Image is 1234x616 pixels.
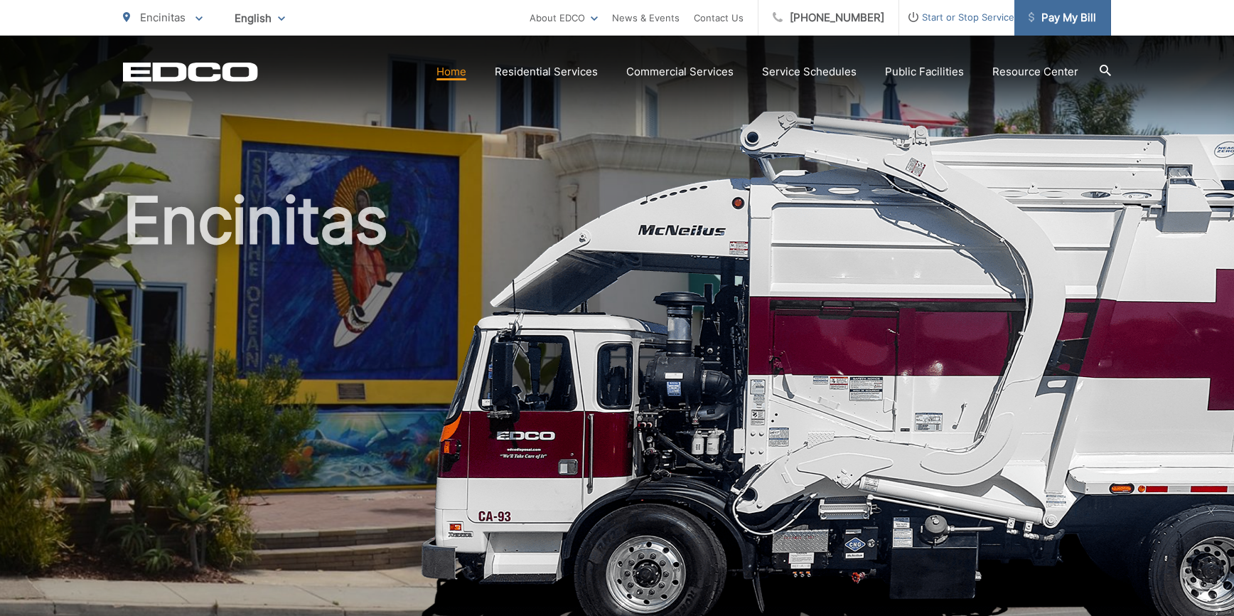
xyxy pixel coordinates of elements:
a: About EDCO [530,9,598,26]
a: EDCD logo. Return to the homepage. [123,62,258,82]
a: Public Facilities [885,63,964,80]
a: Resource Center [992,63,1078,80]
span: Encinitas [140,11,186,24]
span: English [224,6,296,31]
a: Residential Services [495,63,598,80]
a: Commercial Services [626,63,734,80]
a: Home [436,63,466,80]
a: Contact Us [694,9,744,26]
a: Service Schedules [762,63,857,80]
span: Pay My Bill [1029,9,1096,26]
a: News & Events [612,9,680,26]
